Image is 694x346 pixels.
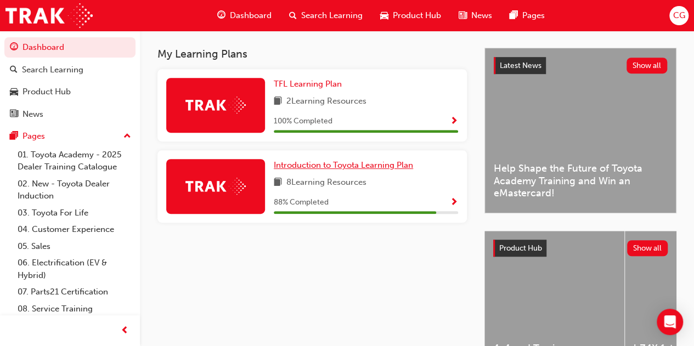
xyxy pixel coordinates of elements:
a: News [4,104,136,124]
span: pages-icon [10,132,18,141]
button: Show all [627,58,668,73]
span: car-icon [10,87,18,97]
span: news-icon [10,110,18,120]
a: car-iconProduct Hub [371,4,450,27]
span: search-icon [289,9,297,22]
span: 100 % Completed [274,115,332,128]
button: Show all [627,240,668,256]
span: car-icon [380,9,388,22]
div: News [22,108,43,121]
a: 02. New - Toyota Dealer Induction [13,175,136,205]
span: 2 Learning Resources [286,95,366,109]
button: DashboardSearch LearningProduct HubNews [4,35,136,126]
span: guage-icon [10,43,18,53]
span: news-icon [459,9,467,22]
span: book-icon [274,95,282,109]
a: pages-iconPages [501,4,554,27]
a: Product Hub [4,82,136,102]
a: 06. Electrification (EV & Hybrid) [13,254,136,283]
span: Help Shape the Future of Toyota Academy Training and Win an eMastercard! [494,162,667,200]
span: Dashboard [230,9,272,22]
a: TFL Learning Plan [274,78,346,90]
span: pages-icon [510,9,518,22]
h3: My Learning Plans [157,48,467,60]
button: Pages [4,126,136,146]
div: Product Hub [22,86,71,98]
a: search-iconSearch Learning [280,4,371,27]
span: 88 % Completed [274,196,329,209]
a: Search Learning [4,60,136,80]
a: 08. Service Training [13,300,136,317]
button: Show Progress [450,196,458,209]
button: Show Progress [450,115,458,128]
a: Latest NewsShow all [494,57,667,75]
span: Product Hub [393,9,441,22]
span: TFL Learning Plan [274,79,342,89]
a: news-iconNews [450,4,501,27]
a: 03. Toyota For Life [13,205,136,222]
a: guage-iconDashboard [208,4,280,27]
span: Show Progress [450,198,458,208]
span: guage-icon [217,9,225,22]
img: Trak [185,97,246,114]
button: CG [669,6,689,25]
span: book-icon [274,176,282,190]
span: Introduction to Toyota Learning Plan [274,160,413,170]
span: prev-icon [121,324,129,338]
img: Trak [5,3,93,28]
span: Pages [522,9,545,22]
span: 8 Learning Resources [286,176,366,190]
span: Latest News [500,61,541,70]
a: 07. Parts21 Certification [13,283,136,300]
div: Open Intercom Messenger [657,309,683,335]
img: Trak [185,178,246,195]
a: 01. Toyota Academy - 2025 Dealer Training Catalogue [13,146,136,175]
span: CG [673,9,685,22]
a: Latest NewsShow allHelp Shape the Future of Toyota Academy Training and Win an eMastercard! [484,48,676,213]
span: Product Hub [499,243,542,253]
a: Product HubShow all [493,240,668,257]
span: search-icon [10,65,18,75]
span: Show Progress [450,117,458,127]
span: News [471,9,492,22]
div: Pages [22,130,45,143]
span: up-icon [123,129,131,144]
a: 05. Sales [13,238,136,255]
div: Search Learning [22,64,83,76]
span: Search Learning [301,9,363,22]
a: Introduction to Toyota Learning Plan [274,159,417,172]
a: 04. Customer Experience [13,221,136,238]
a: Dashboard [4,37,136,58]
